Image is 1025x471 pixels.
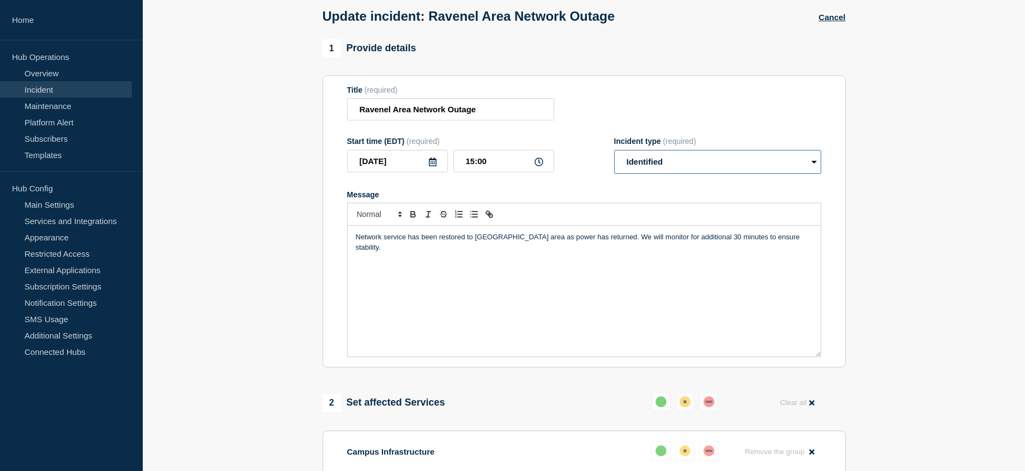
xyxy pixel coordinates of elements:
button: Remove the group [738,441,821,462]
input: HH:MM [453,150,554,172]
button: down [699,392,719,412]
button: Toggle strikethrough text [436,208,451,221]
span: (required) [663,137,696,146]
h1: Update incident: Ravenel Area Network Outage [323,9,615,24]
span: Remove the group [745,448,805,456]
div: up [656,396,666,407]
button: affected [675,441,695,461]
input: YYYY-MM-DD [347,150,448,172]
button: Toggle italic text [421,208,436,221]
div: Start time (EDT) [347,137,554,146]
div: down [703,445,714,456]
button: Toggle link [482,208,497,221]
div: Set affected Services [323,394,445,412]
div: Message [348,226,821,357]
button: up [651,441,671,461]
button: Toggle bold text [405,208,421,221]
input: Title [347,98,554,120]
span: (required) [407,137,440,146]
span: 1 [323,39,341,58]
p: Campus Infrastructure [347,447,435,456]
button: Toggle bulleted list [466,208,482,221]
span: 2 [323,394,341,412]
p: Network service has been restored to [GEOGRAPHIC_DATA] area as power has returned. We will monito... [356,232,812,252]
div: affected [680,396,690,407]
span: (required) [365,86,398,94]
button: up [651,392,671,412]
div: affected [680,445,690,456]
div: Title [347,86,554,94]
div: down [703,396,714,407]
span: Font size [352,208,405,221]
div: up [656,445,666,456]
div: Provide details [323,39,416,58]
select: Incident type [614,150,821,174]
button: Clear all [773,392,821,413]
div: Incident type [614,137,821,146]
div: Message [347,190,821,199]
button: affected [675,392,695,412]
button: down [699,441,719,461]
button: Toggle ordered list [451,208,466,221]
button: Cancel [818,13,845,22]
